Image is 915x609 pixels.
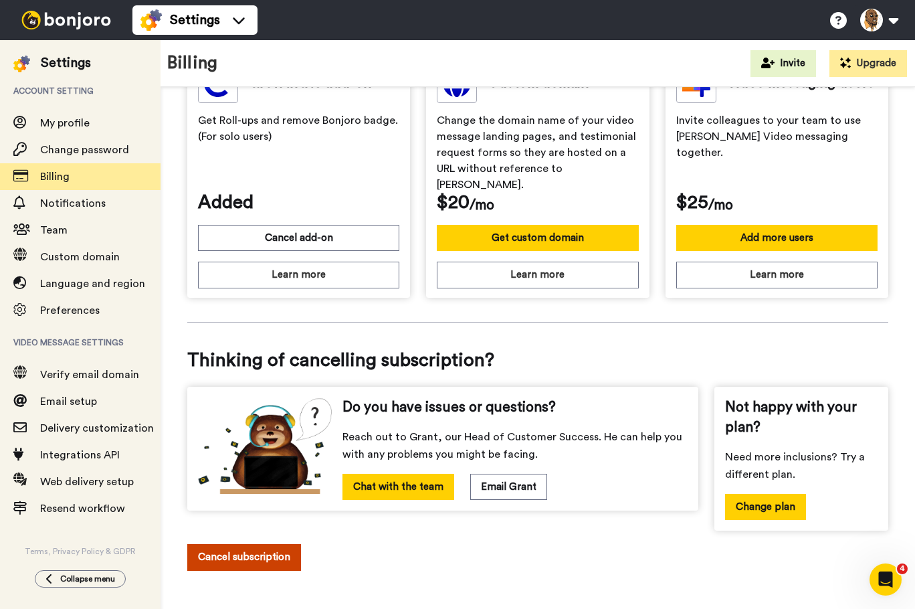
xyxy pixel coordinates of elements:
span: Preferences [40,305,100,316]
button: Invite [750,50,816,77]
button: Learn more [198,262,399,288]
img: settings-colored.svg [13,56,30,72]
button: Upgrade [829,50,907,77]
span: Team [40,225,68,236]
span: Added [198,189,253,215]
span: Change password [40,145,129,155]
span: Do you have issues or questions? [342,398,556,418]
span: Verify email domain [40,369,139,380]
button: Add more users [676,225,878,251]
img: cs-bear.png [198,398,332,494]
button: Learn more [676,262,878,288]
span: Language and region [40,278,145,289]
span: Reach out to Grant, our Head of Customer Success. He can help you with any problems you might be ... [342,428,688,463]
iframe: Intercom live chat [870,563,902,596]
span: Invite colleagues to your team to use [PERSON_NAME] Video messaging together. [676,112,878,179]
span: 4 [897,563,908,574]
span: Collapse menu [60,574,115,584]
span: Resend workflow [40,503,125,514]
button: Cancel subscription [187,544,301,570]
span: Billing [40,171,70,182]
div: Settings [41,54,91,72]
span: /mo [470,195,494,215]
span: Get Roll-ups and remove Bonjoro badge. (For solo users) [198,112,399,179]
span: Need more inclusions? Try a different plan. [725,448,878,483]
span: $25 [676,189,708,215]
button: Chat with the team [342,474,454,500]
button: Email Grant [470,474,547,500]
img: bj-logo-header-white.svg [16,11,116,29]
img: settings-colored.svg [140,9,162,31]
span: Integrations API [40,450,120,460]
h1: Billing [167,54,217,73]
span: Not happy with your plan? [725,398,878,438]
span: Custom domain [40,252,120,262]
a: Cancel subscription [187,544,888,590]
span: /mo [708,195,733,215]
button: Collapse menu [35,570,126,588]
span: $20 [437,189,470,215]
button: Change plan [725,494,806,520]
span: Email setup [40,396,97,407]
span: My profile [40,118,90,128]
button: Get custom domain [437,225,638,251]
span: Change the domain name of your video message landing pages, and testimonial request forms so they... [437,112,638,179]
span: Settings [170,11,220,29]
span: Web delivery setup [40,476,134,487]
button: Cancel add-on [198,225,399,251]
button: Learn more [437,262,638,288]
span: Delivery customization [40,423,154,434]
span: Thinking of cancelling subscription? [187,347,888,373]
span: Notifications [40,198,106,209]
